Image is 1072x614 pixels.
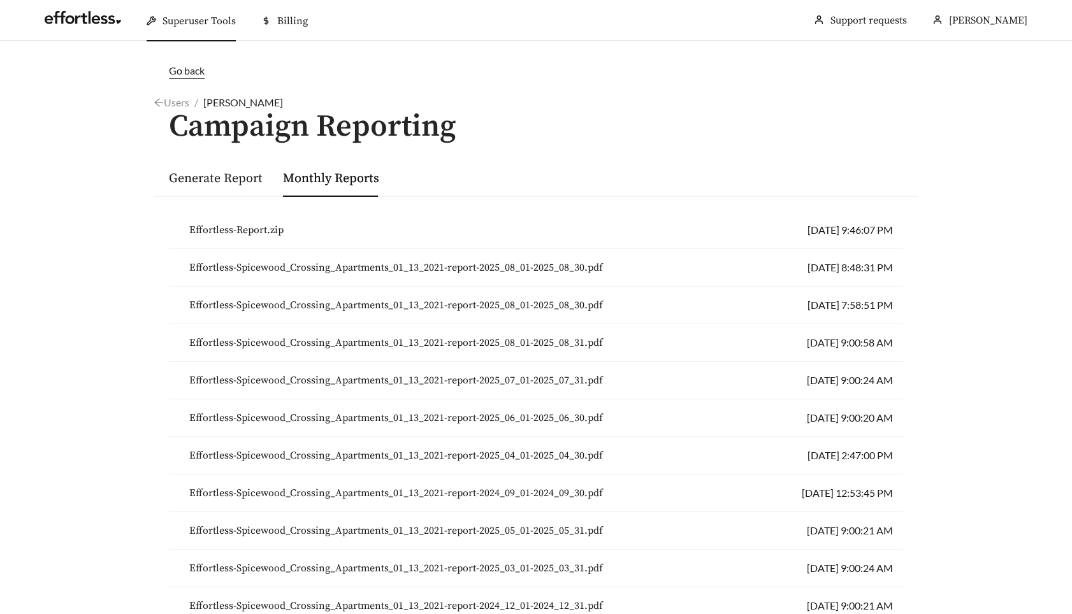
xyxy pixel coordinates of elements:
[283,171,379,187] a: Monthly Reports
[169,475,903,512] li: [DATE] 12:53:45 PM
[154,97,164,108] span: arrow-left
[154,96,189,108] a: arrow-leftUsers
[189,560,603,576] span: Effortless-Spicewood_Crossing_Apartments_01_13_2021-report-2025_03_01-2025_03_31.pdf
[179,367,613,394] button: Effortless-Spicewood_Crossing_Apartments_01_13_2021-report-2025_07_01-2025_07_31.pdf
[189,485,603,501] span: Effortless-Spicewood_Crossing_Apartments_01_13_2021-report-2024_09_01-2024_09_30.pdf
[189,373,603,388] span: Effortless-Spicewood_Crossing_Apartments_01_13_2021-report-2025_07_01-2025_07_31.pdf
[179,555,613,582] button: Effortless-Spicewood_Crossing_Apartments_01_13_2021-report-2025_03_01-2025_03_31.pdf
[949,14,1027,27] span: [PERSON_NAME]
[154,110,918,144] h1: Campaign Reporting
[189,335,603,350] span: Effortless-Spicewood_Crossing_Apartments_01_13_2021-report-2025_08_01-2025_08_31.pdf
[169,437,903,475] li: [DATE] 2:47:00 PM
[169,399,903,437] li: [DATE] 9:00:20 AM
[169,550,903,587] li: [DATE] 9:00:24 AM
[189,260,603,275] span: Effortless-Spicewood_Crossing_Apartments_01_13_2021-report-2025_08_01-2025_08_30.pdf
[169,211,903,249] li: [DATE] 9:46:07 PM
[154,63,918,79] a: Go back
[179,442,613,469] button: Effortless-Spicewood_Crossing_Apartments_01_13_2021-report-2025_04_01-2025_04_30.pdf
[179,480,613,506] button: Effortless-Spicewood_Crossing_Apartments_01_13_2021-report-2024_09_01-2024_09_30.pdf
[179,217,294,243] button: Effortless-Report.zip
[189,222,284,238] span: Effortless-Report.zip
[189,523,603,538] span: Effortless-Spicewood_Crossing_Apartments_01_13_2021-report-2025_05_01-2025_05_31.pdf
[830,14,907,27] a: Support requests
[169,64,205,76] span: Go back
[169,249,903,287] li: [DATE] 8:48:31 PM
[194,96,198,108] span: /
[179,254,613,281] button: Effortless-Spicewood_Crossing_Apartments_01_13_2021-report-2025_08_01-2025_08_30.pdf
[179,329,613,356] button: Effortless-Spicewood_Crossing_Apartments_01_13_2021-report-2025_08_01-2025_08_31.pdf
[169,512,903,550] li: [DATE] 9:00:21 AM
[169,324,903,362] li: [DATE] 9:00:58 AM
[163,15,236,27] span: Superuser Tools
[189,448,603,463] span: Effortless-Spicewood_Crossing_Apartments_01_13_2021-report-2025_04_01-2025_04_30.pdf
[179,517,613,544] button: Effortless-Spicewood_Crossing_Apartments_01_13_2021-report-2025_05_01-2025_05_31.pdf
[189,410,603,425] span: Effortless-Spicewood_Crossing_Apartments_01_13_2021-report-2025_06_01-2025_06_30.pdf
[169,287,903,324] li: [DATE] 7:58:51 PM
[179,292,613,318] button: Effortless-Spicewood_Crossing_Apartments_01_13_2021-report-2025_08_01-2025_08_30.pdf
[169,171,263,187] a: Generate Report
[277,15,308,27] span: Billing
[169,362,903,399] li: [DATE] 9:00:24 AM
[179,404,613,431] button: Effortless-Spicewood_Crossing_Apartments_01_13_2021-report-2025_06_01-2025_06_30.pdf
[189,297,603,313] span: Effortless-Spicewood_Crossing_Apartments_01_13_2021-report-2025_08_01-2025_08_30.pdf
[203,96,283,108] span: [PERSON_NAME]
[189,598,603,613] span: Effortless-Spicewood_Crossing_Apartments_01_13_2021-report-2024_12_01-2024_12_31.pdf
